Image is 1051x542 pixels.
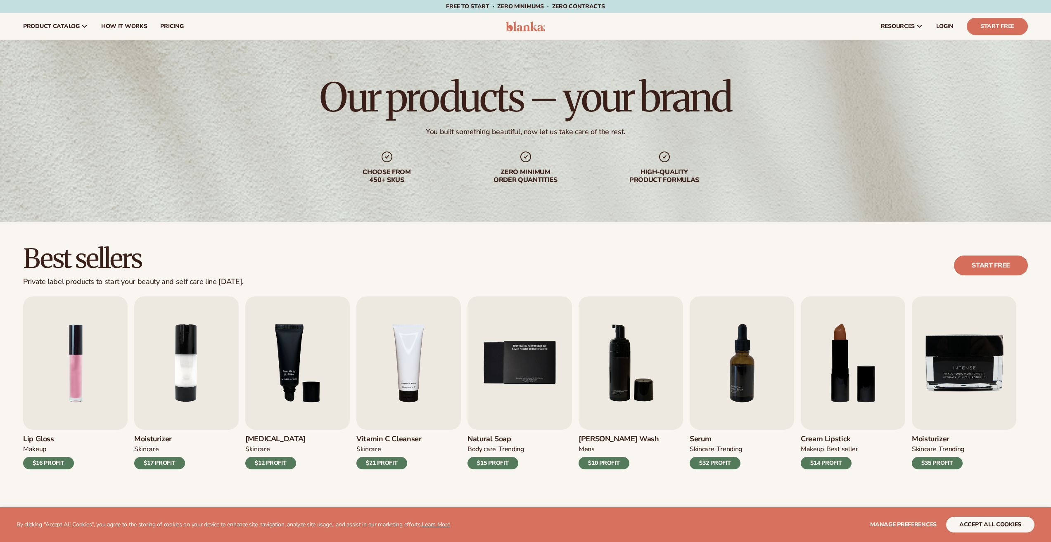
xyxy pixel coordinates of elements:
span: resources [881,23,915,30]
div: MAKEUP [801,445,824,454]
h3: Moisturizer [912,435,964,444]
a: 1 / 9 [23,296,128,469]
h3: Lip Gloss [23,435,74,444]
div: $12 PROFIT [245,457,296,469]
h2: Best sellers [23,245,244,272]
div: Skincare [356,445,381,454]
a: 7 / 9 [690,296,794,469]
h3: Moisturizer [134,435,185,444]
h1: Our products – your brand [320,78,731,117]
h3: [PERSON_NAME] Wash [579,435,659,444]
div: $10 PROFIT [579,457,629,469]
a: Start free [954,256,1028,275]
img: logo [506,21,545,31]
div: Choose from 450+ Skus [334,168,440,184]
a: LOGIN [930,13,960,40]
button: accept all cookies [946,517,1034,533]
div: mens [579,445,595,454]
h3: [MEDICAL_DATA] [245,435,306,444]
div: BODY Care [467,445,496,454]
div: $15 PROFIT [467,457,518,469]
div: TRENDING [498,445,524,454]
div: TRENDING [716,445,742,454]
a: 8 / 9 [801,296,905,469]
a: product catalog [17,13,95,40]
a: 3 / 9 [245,296,350,469]
div: SKINCARE [134,445,159,454]
span: pricing [160,23,183,30]
div: $35 PROFIT [912,457,963,469]
div: High-quality product formulas [612,168,717,184]
div: SKINCARE [245,445,270,454]
div: TRENDING [939,445,964,454]
div: $14 PROFIT [801,457,852,469]
a: Learn More [422,521,450,528]
h3: Serum [690,435,742,444]
div: Zero minimum order quantities [473,168,579,184]
button: Manage preferences [870,517,937,533]
a: How It Works [95,13,154,40]
p: By clicking "Accept All Cookies", you agree to the storing of cookies on your device to enhance s... [17,521,450,528]
div: MAKEUP [23,445,46,454]
a: resources [874,13,930,40]
span: Manage preferences [870,521,937,528]
h3: Natural Soap [467,435,524,444]
a: 5 / 9 [467,296,572,469]
div: $21 PROFIT [356,457,407,469]
a: 2 / 9 [134,296,239,469]
h3: Vitamin C Cleanser [356,435,422,444]
span: LOGIN [936,23,954,30]
div: $17 PROFIT [134,457,185,469]
h3: Cream Lipstick [801,435,858,444]
span: product catalog [23,23,80,30]
a: 4 / 9 [356,296,461,469]
a: 9 / 9 [912,296,1016,469]
div: You built something beautiful, now let us take care of the rest. [426,127,625,137]
a: Start Free [967,18,1028,35]
span: How It Works [101,23,147,30]
div: Private label products to start your beauty and self care line [DATE]. [23,277,244,286]
a: pricing [154,13,190,40]
div: $32 PROFIT [690,457,740,469]
div: $16 PROFIT [23,457,74,469]
div: SKINCARE [690,445,714,454]
span: Free to start · ZERO minimums · ZERO contracts [446,2,605,10]
div: BEST SELLER [826,445,858,454]
a: 6 / 9 [579,296,683,469]
div: SKINCARE [912,445,936,454]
